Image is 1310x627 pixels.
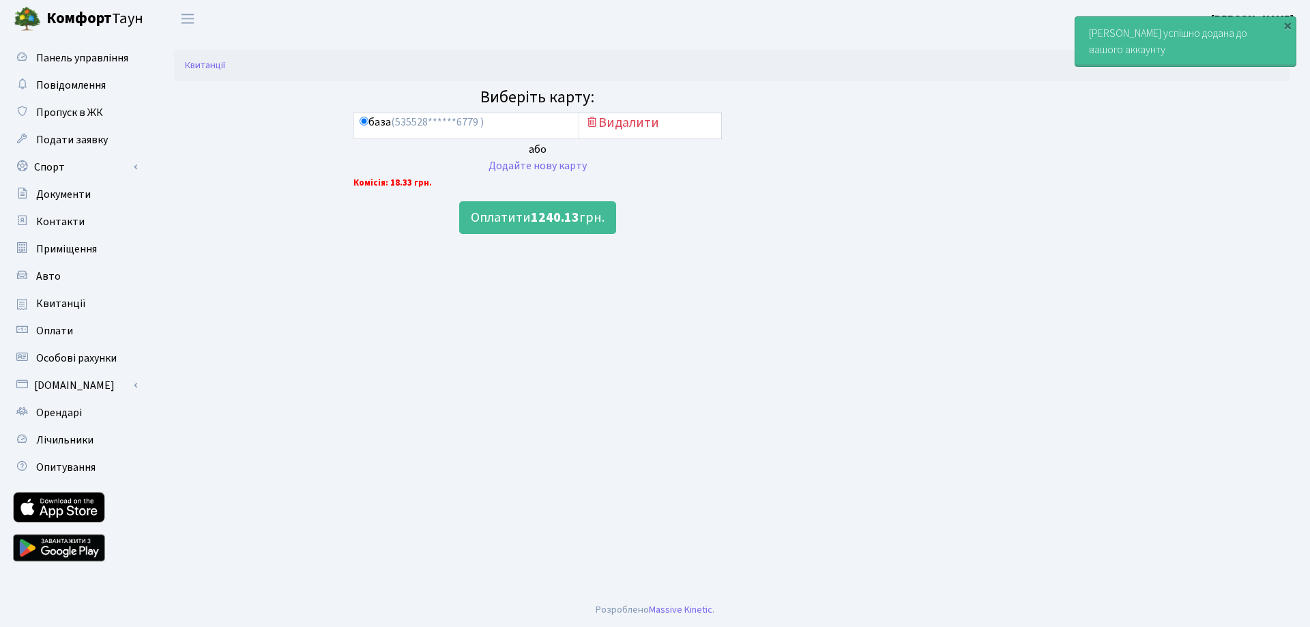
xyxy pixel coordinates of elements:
button: Переключити навігацію [171,8,205,30]
span: Орендарі [36,405,82,420]
a: Квитанції [7,290,143,317]
a: Оплати [7,317,143,345]
a: [DOMAIN_NAME] [7,372,143,399]
span: Квитанції [36,296,86,311]
button: Оплатити1240.13грн. [459,201,616,234]
div: Розроблено . [596,602,714,617]
a: Квитанції [185,58,225,72]
span: Панель управління [36,50,128,65]
a: Авто [7,263,143,290]
span: Приміщення [36,242,97,257]
span: Таун [46,8,143,31]
div: [PERSON_NAME] успішно додана до вашого аккаунту [1075,17,1296,66]
div: × [1281,18,1294,32]
span: Подати заявку [36,132,108,147]
a: Спорт [7,154,143,181]
h5: Видалити [585,115,716,131]
h4: Виберіть карту: [353,88,722,108]
b: 1240.13 [531,208,579,227]
a: Подати заявку [7,126,143,154]
a: Особові рахунки [7,345,143,372]
a: Документи [7,181,143,208]
div: або [353,141,722,158]
div: Додайте нову карту [353,158,722,174]
span: Пропуск в ЖК [36,105,103,120]
span: Документи [36,187,91,202]
span: Лічильники [36,433,93,448]
a: Орендарі [7,399,143,426]
a: Приміщення [7,235,143,263]
span: Опитування [36,460,96,475]
b: Комісія: 18.33 грн. [353,177,432,189]
span: Оплати [36,323,73,338]
b: Комфорт [46,8,112,29]
span: Особові рахунки [36,351,117,366]
a: Пропуск в ЖК [7,99,143,126]
span: Авто [36,269,61,284]
span: Контакти [36,214,85,229]
a: Панель управління [7,44,143,72]
a: Контакти [7,208,143,235]
a: Повідомлення [7,72,143,99]
span: Повідомлення [36,78,106,93]
a: Лічильники [7,426,143,454]
a: [PERSON_NAME] [1211,11,1294,27]
img: logo.png [14,5,41,33]
label: база [360,115,484,130]
b: [PERSON_NAME] [1211,12,1294,27]
a: Massive Kinetic [649,602,712,617]
a: Опитування [7,454,143,481]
